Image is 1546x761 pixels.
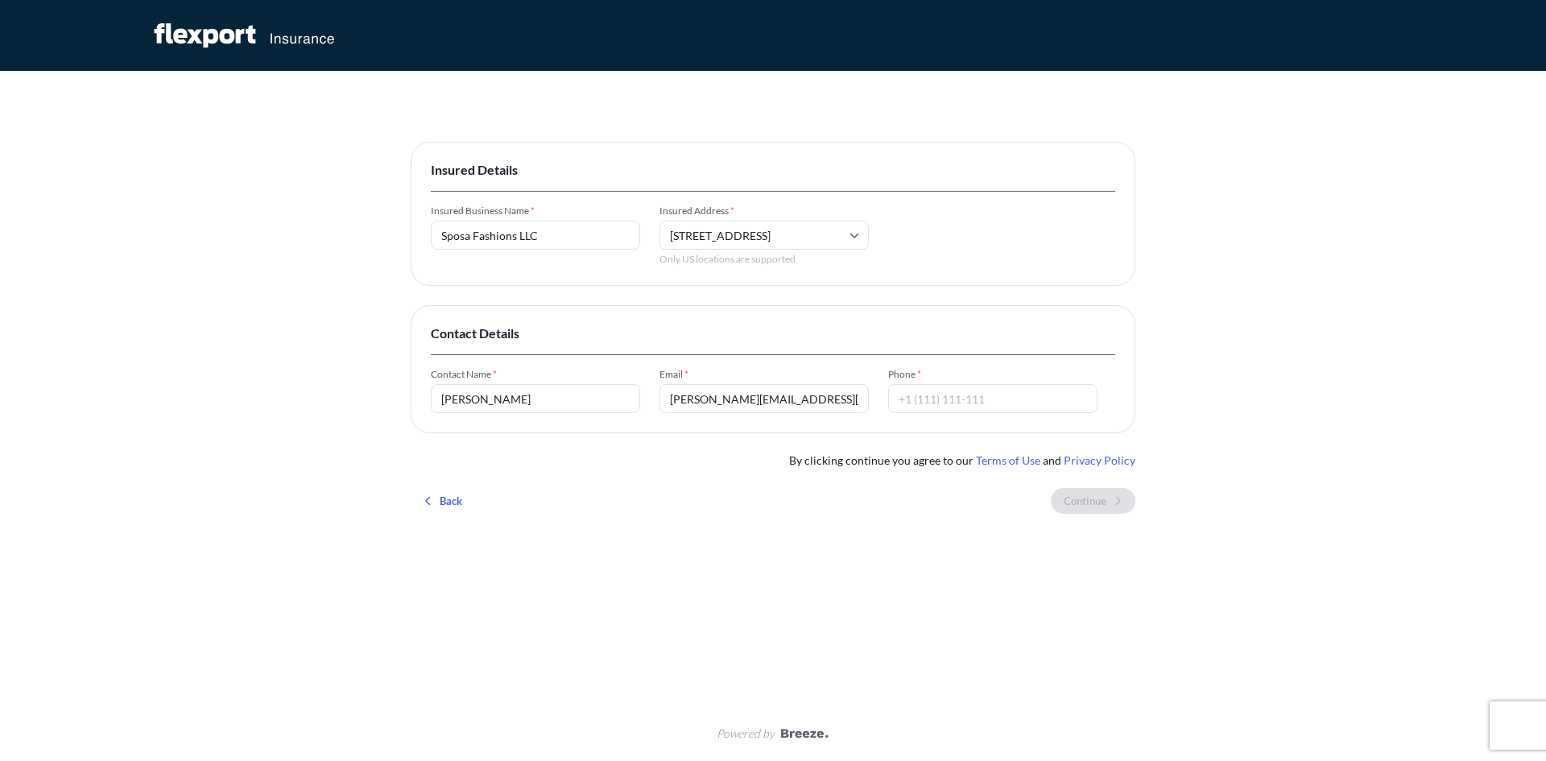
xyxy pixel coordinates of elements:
span: Powered by [717,726,775,742]
p: Continue [1064,493,1106,509]
span: Insured Address [659,205,869,217]
input: Enter full name [431,221,640,250]
input: +1 (111) 111-111 [888,384,1097,413]
input: Enter email [659,384,869,413]
span: Only US locations are supported [659,253,869,266]
span: Insured Business Name [431,205,640,217]
span: Contact Details [431,325,1115,341]
a: Terms of Use [976,453,1040,467]
a: Privacy Policy [1064,453,1135,467]
button: Continue [1051,488,1135,514]
span: Contact Name [431,368,640,381]
input: Enter full address [659,221,869,250]
span: Phone [888,368,1097,381]
span: Insured Details [431,162,1115,178]
span: Email [659,368,869,381]
button: Back [411,488,475,514]
input: Enter full name [431,384,640,413]
p: Back [440,493,462,509]
span: By clicking continue you agree to our and [789,453,1135,469]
